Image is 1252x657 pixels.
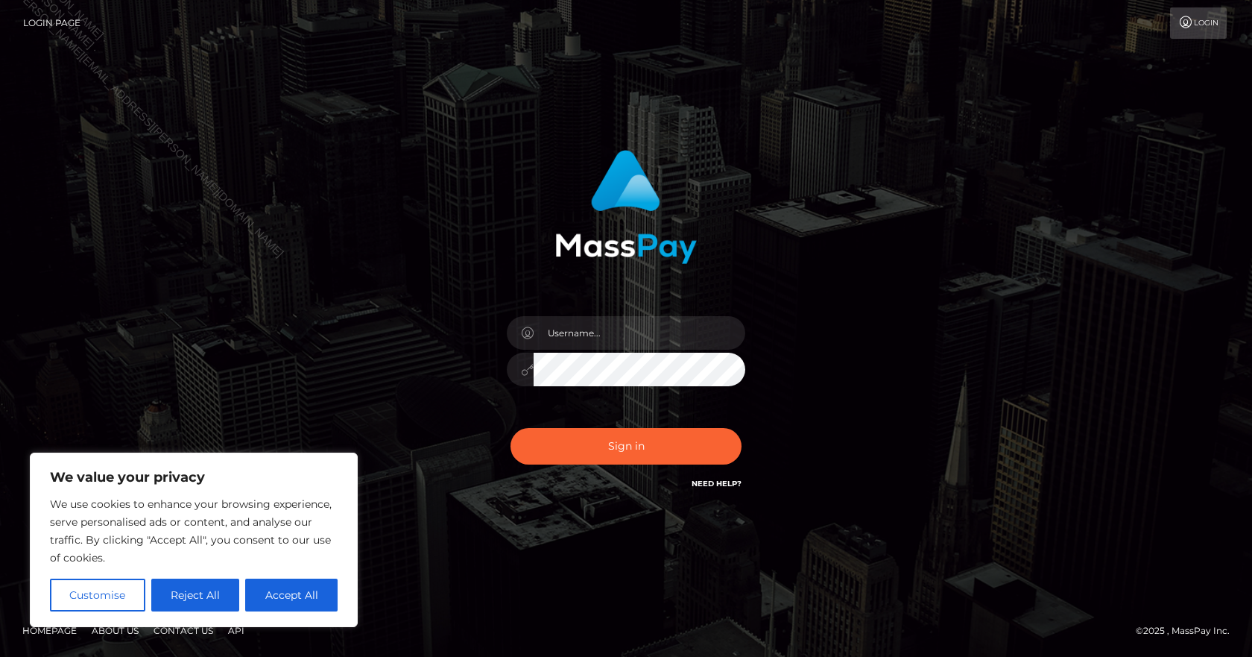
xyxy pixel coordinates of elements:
img: MassPay Login [555,150,697,264]
a: Homepage [16,619,83,642]
div: © 2025 , MassPay Inc. [1136,623,1241,639]
button: Customise [50,579,145,612]
a: Need Help? [692,479,742,488]
button: Sign in [510,428,742,465]
a: About Us [86,619,145,642]
a: API [222,619,250,642]
a: Contact Us [148,619,219,642]
a: Login Page [23,7,80,39]
input: Username... [534,316,745,350]
button: Accept All [245,579,338,612]
a: Login [1170,7,1227,39]
div: We value your privacy [30,453,358,627]
p: We use cookies to enhance your browsing experience, serve personalised ads or content, and analys... [50,495,338,567]
button: Reject All [151,579,240,612]
p: We value your privacy [50,468,338,486]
